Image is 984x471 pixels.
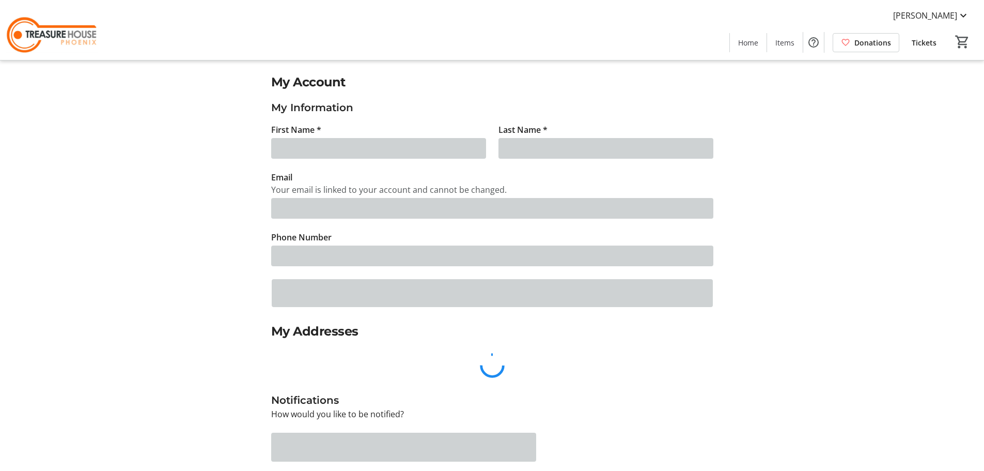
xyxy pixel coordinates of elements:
[730,33,767,52] a: Home
[271,408,713,420] p: How would you like to be notified?
[271,171,292,184] label: Email
[903,33,945,52] a: Tickets
[271,231,332,244] label: Phone Number
[885,7,978,24] button: [PERSON_NAME]
[803,32,824,53] button: Help
[271,124,321,136] label: First Name *
[738,37,758,48] span: Home
[767,33,803,52] a: Items
[912,37,936,48] span: Tickets
[893,9,957,22] span: [PERSON_NAME]
[833,33,899,52] a: Donations
[775,37,794,48] span: Items
[953,33,972,51] button: Cart
[498,124,548,136] label: Last Name *
[854,37,891,48] span: Donations
[271,100,713,115] h3: My Information
[6,4,98,56] img: Treasure House's Logo
[271,73,713,92] h2: My Account
[271,184,713,196] div: Your email is linked to your account and cannot be changed.
[271,392,713,408] h3: Notifications
[271,322,713,341] h2: My Addresses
